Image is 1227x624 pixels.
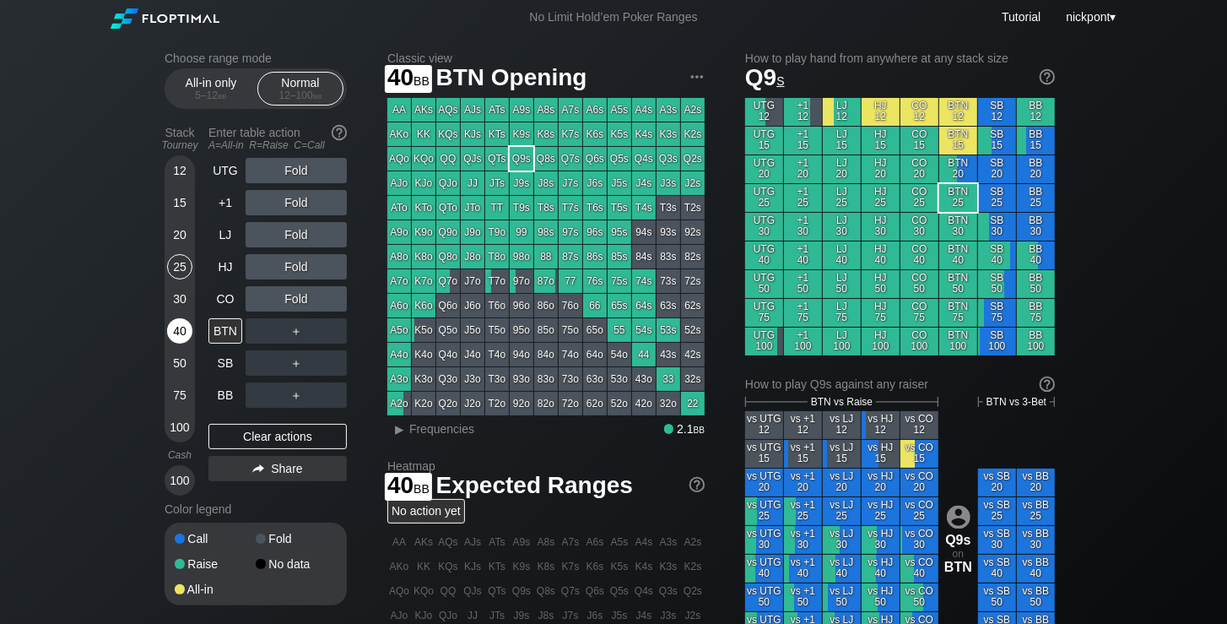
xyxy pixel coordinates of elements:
div: AKo [387,122,411,146]
div: Fold [246,222,347,247]
div: TT [485,196,509,220]
div: KTs [485,122,509,146]
div: 25 [167,254,192,279]
div: 32s [681,367,705,391]
div: UTG 40 [745,241,783,269]
div: +1 [208,190,242,215]
div: AKs [412,98,435,122]
div: 75 [167,383,192,408]
div: All-in only [172,73,250,105]
div: A4s [632,98,656,122]
span: bb [218,90,227,101]
div: QJo [436,171,460,195]
div: KK [412,122,435,146]
div: T4s [632,196,656,220]
div: LJ 30 [823,213,861,241]
div: BB 12 [1017,98,1055,126]
div: 83o [534,367,558,391]
div: 54o [608,343,631,366]
div: UTG [208,158,242,183]
div: BB 100 [1017,328,1055,355]
div: LJ 75 [823,299,861,327]
div: HJ 20 [862,155,900,183]
div: K9o [412,220,435,244]
div: J7o [461,269,484,293]
div: A7o [387,269,411,293]
div: K3o [412,367,435,391]
div: T9s [510,196,533,220]
img: share.864f2f62.svg [252,464,264,474]
div: 55 [608,318,631,342]
div: No data [256,558,337,570]
div: All-in [175,583,256,595]
div: 73s [657,269,680,293]
h2: Choose range mode [165,52,347,65]
div: A8o [387,245,411,269]
div: 74o [559,343,582,366]
div: SB 50 [978,270,1016,298]
span: nickpont [1066,10,1110,24]
img: icon-avatar.b40e07d9.svg [947,505,970,529]
div: BB 20 [1017,155,1055,183]
div: A9s [510,98,533,122]
div: 82o [534,392,558,415]
a: Tutorial [1002,10,1041,24]
div: SB 30 [978,213,1016,241]
div: T2s [681,196,705,220]
div: 87s [559,245,582,269]
div: 62s [681,294,705,317]
div: 42s [681,343,705,366]
div: LJ 50 [823,270,861,298]
div: QQ [436,147,460,171]
div: CO 100 [900,328,938,355]
div: LJ 100 [823,328,861,355]
div: A5s [608,98,631,122]
div: J2o [461,392,484,415]
span: Q9 [745,64,785,90]
div: 87o [534,269,558,293]
div: 43o [632,367,656,391]
div: SB 100 [978,328,1016,355]
div: Fold [246,254,347,279]
div: No Limit Hold’em Poker Ranges [504,10,722,28]
div: HJ 15 [862,127,900,155]
span: bb [313,90,322,101]
div: +1 12 [784,98,822,126]
div: A9o [387,220,411,244]
img: help.32db89a4.svg [1038,375,1057,393]
div: HJ 25 [862,184,900,212]
div: AQs [436,98,460,122]
div: A5o [387,318,411,342]
div: Tourney [158,139,202,151]
div: Fold [246,286,347,312]
div: J5o [461,318,484,342]
div: 93s [657,220,680,244]
div: 73o [559,367,582,391]
div: CO 50 [900,270,938,298]
div: Q3o [436,367,460,391]
div: 100 [167,415,192,440]
div: 100 [167,468,192,493]
div: HJ 12 [862,98,900,126]
div: 44 [632,343,656,366]
div: A6o [387,294,411,317]
div: AJs [461,98,484,122]
div: A2s [681,98,705,122]
div: K8o [412,245,435,269]
div: K4o [412,343,435,366]
div: 63s [657,294,680,317]
div: BB 30 [1017,213,1055,241]
div: Q2s [681,147,705,171]
div: BTN 30 [939,213,977,241]
div: J3o [461,367,484,391]
div: 54s [632,318,656,342]
div: CO 30 [900,213,938,241]
div: BTN 25 [939,184,977,212]
div: LJ 15 [823,127,861,155]
div: SB 25 [978,184,1016,212]
div: K6s [583,122,607,146]
div: J7s [559,171,582,195]
div: 53o [608,367,631,391]
img: Floptimal logo [111,8,219,29]
div: BTN 20 [939,155,977,183]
